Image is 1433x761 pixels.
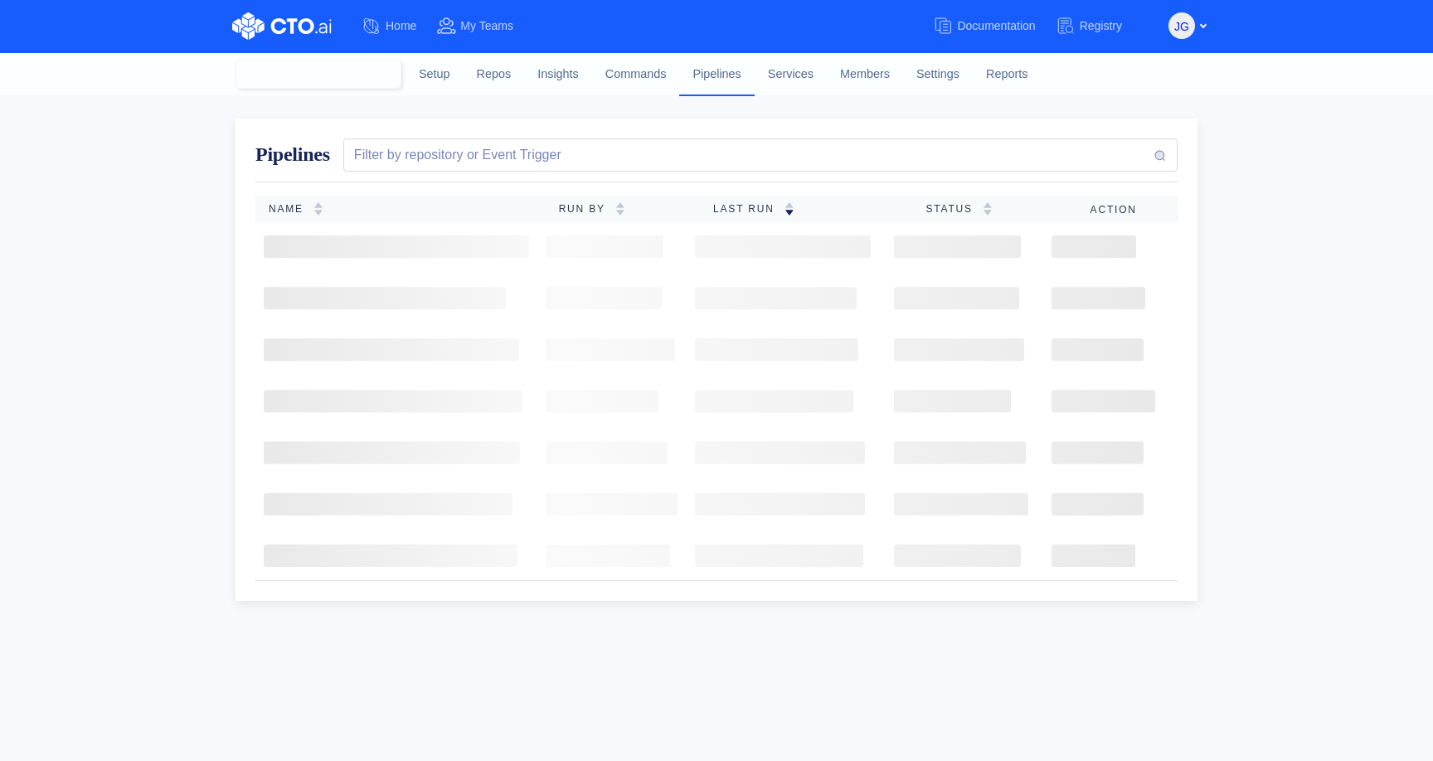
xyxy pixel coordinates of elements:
span: Home [386,19,416,32]
img: CTO.ai Logo [232,12,332,40]
img: sorting-empty.svg [313,202,323,216]
a: Repos [464,52,525,97]
a: Members [827,52,903,97]
span: Pipelines [255,143,330,165]
img: sorting-empty.svg [983,202,993,216]
img: sorting-empty.svg [615,202,625,216]
span: My Teams [460,19,513,32]
span: Last Run [713,203,785,215]
span: JG [1174,13,1189,40]
a: Home [362,11,436,41]
button: JG [1168,12,1195,39]
a: Setup [406,52,464,97]
img: sorting-down.svg [785,202,794,216]
div: Filter by repository or Event Trigger [347,145,561,165]
span: Status [925,203,982,215]
a: Registry [1056,11,1142,41]
a: Insights [524,52,592,97]
a: Commands [592,52,680,97]
span: Name [269,203,313,215]
span: Run By [559,203,615,215]
a: Documentation [933,11,1055,41]
a: Reports [973,52,1041,97]
a: Settings [903,52,973,97]
a: My Teams [436,11,533,41]
a: Pipelines [679,52,754,95]
a: Services [755,52,827,97]
span: Registry [1080,19,1122,32]
th: Action [1077,196,1178,222]
span: Documentation [957,19,1035,32]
